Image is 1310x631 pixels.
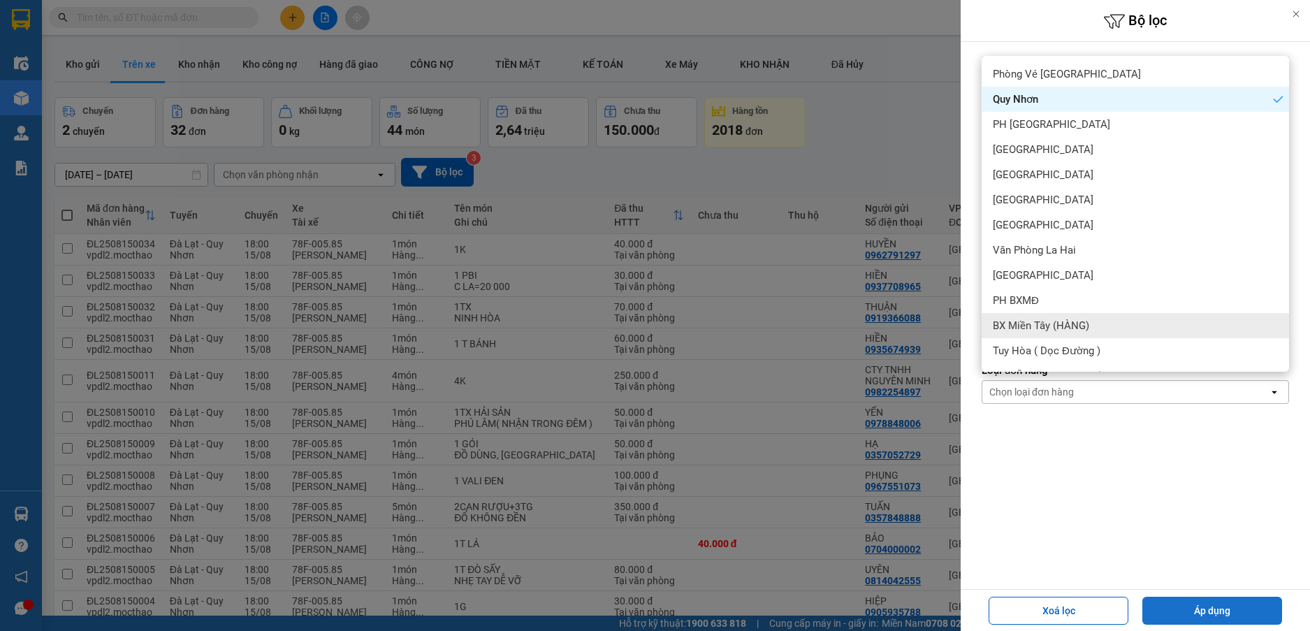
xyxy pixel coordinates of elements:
[989,597,1128,625] button: Xoá lọc
[1269,386,1280,398] svg: open
[993,218,1093,232] span: [GEOGRAPHIC_DATA]
[989,385,1074,399] div: Chọn loại đơn hàng
[993,243,1076,257] span: Văn Phòng La Hai
[993,67,1141,81] span: Phòng Vé [GEOGRAPHIC_DATA]
[993,143,1093,157] span: [GEOGRAPHIC_DATA]
[993,193,1093,207] span: [GEOGRAPHIC_DATA]
[993,369,1102,383] span: Đà Nẵng ( Dọc Đường )
[961,10,1310,32] h6: Bộ lọc
[993,117,1110,131] span: PH [GEOGRAPHIC_DATA]
[993,168,1093,182] span: [GEOGRAPHIC_DATA]
[1142,597,1282,625] button: Áp dụng
[993,319,1089,333] span: BX Miền Tây (HÀNG)
[993,344,1100,358] span: Tuy Hòa ( Dọc Đường )
[982,56,1289,372] ul: Menu
[993,268,1093,282] span: [GEOGRAPHIC_DATA]
[993,293,1039,307] span: PH BXMĐ
[993,92,1038,106] span: Quy Nhơn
